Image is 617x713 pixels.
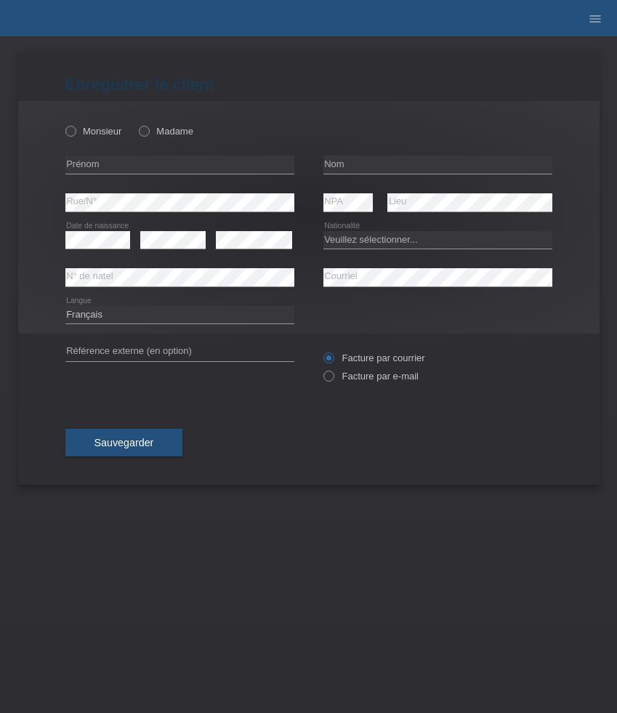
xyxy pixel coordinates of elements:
[65,126,122,137] label: Monsieur
[65,429,183,456] button: Sauvegarder
[139,126,193,137] label: Madame
[139,126,148,135] input: Madame
[588,12,602,26] i: menu
[323,353,333,371] input: Facture par courrier
[323,371,333,389] input: Facture par e-mail
[65,76,552,94] h1: Enregistrer le client
[65,126,75,135] input: Monsieur
[323,371,419,382] label: Facture par e-mail
[94,437,154,448] span: Sauvegarder
[323,353,425,363] label: Facture par courrier
[581,14,610,23] a: menu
